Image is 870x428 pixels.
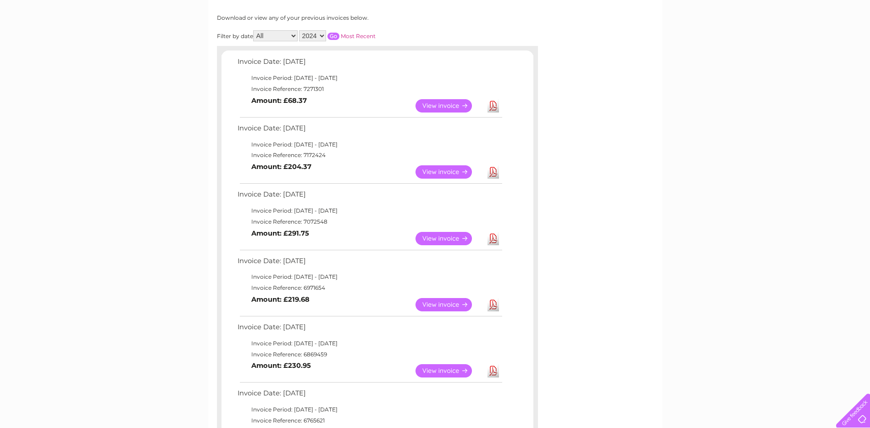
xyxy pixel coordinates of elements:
div: Clear Business is a trading name of Verastar Limited (registered in [GEOGRAPHIC_DATA] No. 3667643... [219,5,652,45]
td: Invoice Date: [DATE] [235,56,504,73]
td: Invoice Period: [DATE] - [DATE] [235,404,504,415]
a: Most Recent [341,33,376,39]
a: View [416,298,483,311]
b: Amount: £291.75 [251,229,309,237]
td: Invoice Period: [DATE] - [DATE] [235,73,504,84]
td: Invoice Period: [DATE] - [DATE] [235,205,504,216]
a: Download [488,165,499,179]
b: Amount: £68.37 [251,96,307,105]
td: Invoice Reference: 7072548 [235,216,504,227]
a: 0333 014 3131 [697,5,760,16]
td: Invoice Date: [DATE] [235,387,504,404]
td: Invoice Reference: 6765621 [235,415,504,426]
a: Blog [790,39,804,46]
td: Invoice Date: [DATE] [235,321,504,338]
a: Download [488,298,499,311]
td: Invoice Date: [DATE] [235,188,504,205]
div: Filter by date [217,30,458,41]
a: Download [488,232,499,245]
img: logo.png [30,24,77,52]
a: Log out [840,39,861,46]
td: Invoice Reference: 7172424 [235,150,504,161]
b: Amount: £219.68 [251,295,310,304]
a: View [416,99,483,113]
a: Water [709,39,726,46]
a: Contact [809,39,831,46]
a: View [416,165,483,179]
a: View [416,232,483,245]
td: Invoice Period: [DATE] - [DATE] [235,139,504,150]
td: Invoice Reference: 7271301 [235,84,504,95]
td: Invoice Period: [DATE] - [DATE] [235,338,504,349]
a: Download [488,364,499,377]
div: Download or view any of your previous invoices below. [217,15,458,21]
a: Energy [731,39,752,46]
td: Invoice Date: [DATE] [235,255,504,272]
a: Download [488,99,499,113]
td: Invoice Reference: 6971654 [235,282,504,293]
a: View [416,364,483,377]
b: Amount: £204.37 [251,163,311,171]
td: Invoice Reference: 6869459 [235,349,504,360]
td: Invoice Date: [DATE] [235,122,504,139]
b: Amount: £230.95 [251,361,311,370]
a: Telecoms [757,39,785,46]
td: Invoice Period: [DATE] - [DATE] [235,271,504,282]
